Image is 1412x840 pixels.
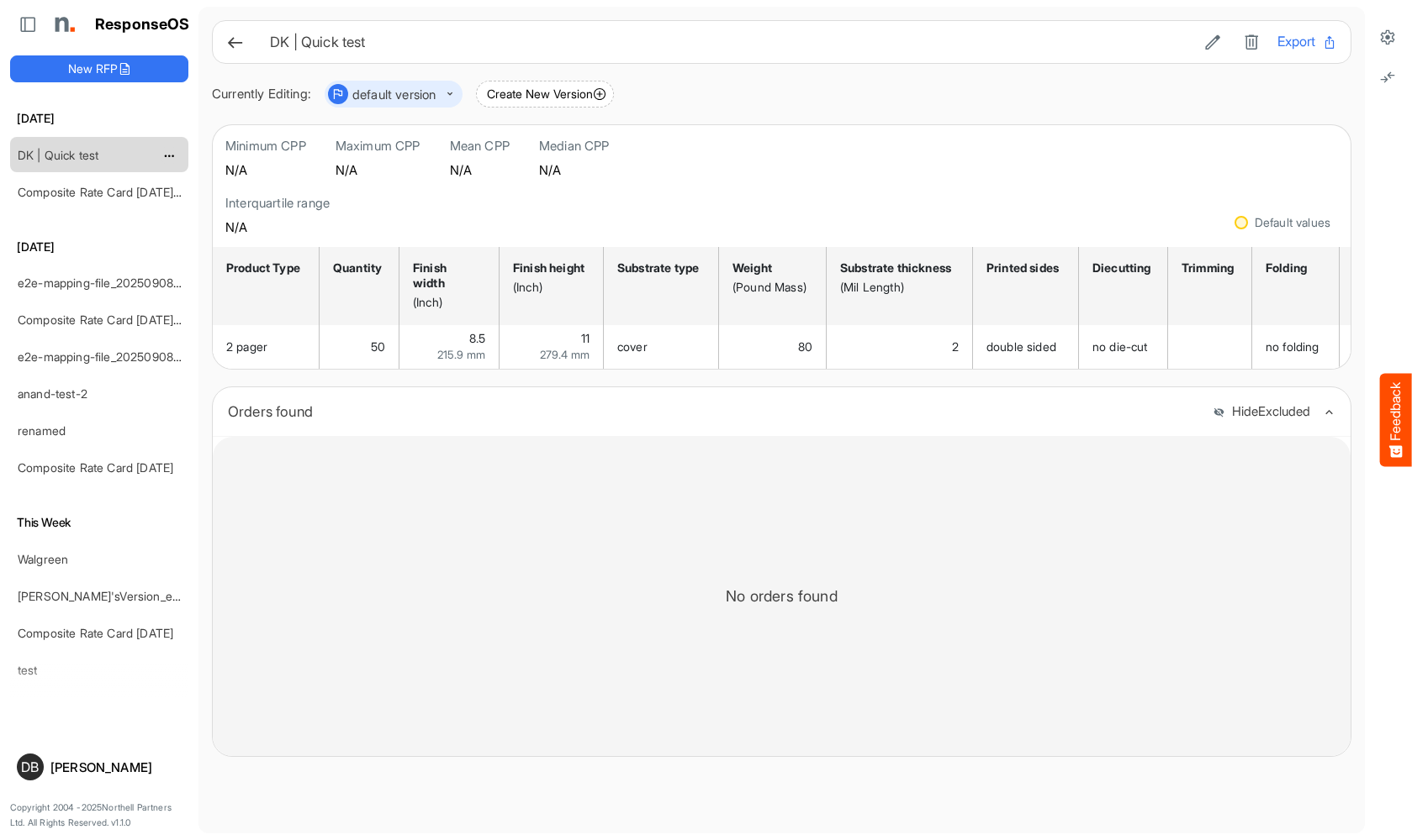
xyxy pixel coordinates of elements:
td: no die-cut is template cell Column Header httpsnorthellcomontologiesmapping-rulesmanufacturinghas... [1079,325,1168,369]
a: e2e-mapping-file_20250908_163537 [18,276,214,290]
h6: Mean CPP [450,138,510,155]
h6: DK | Quick test [270,35,1187,50]
a: e2e-mapping-file_20250908_161650 [18,349,214,364]
div: Default values [1255,217,1330,228]
td: 80 is template cell Column Header httpsnorthellcomontologiesmapping-rulesmaterialhasmaterialweight [719,325,827,369]
span: 215.9 mm [437,348,485,361]
span: 2 [952,339,959,354]
div: Weight [732,260,807,276]
h6: Interquartile range [225,195,330,212]
button: Export [1277,31,1337,53]
span: 8.5 [469,331,485,345]
p: No orders found [726,584,837,609]
div: Finish width [413,260,480,291]
h6: Median CPP [539,138,610,155]
div: Product Type [226,260,300,276]
span: 50 [371,339,385,354]
span: no die-cut [1092,339,1148,354]
div: Orders found [228,400,1200,423]
button: HideExcluded [1213,405,1310,419]
a: Composite Rate Card [DATE] [18,626,173,640]
span: no folding [1266,339,1319,354]
td: 2 pager is template cell Column Header product-type [213,325,320,369]
td: double sided is template cell Column Header httpsnorthellcomontologiesmapping-rulesmanufacturingh... [973,325,1079,369]
td: is template cell Column Header httpsnorthellcomontologiesmapping-rulesmanufacturinghastrimmingtype [1168,325,1252,369]
a: Composite Rate Card [DATE] [18,460,173,475]
div: (Inch) [413,295,480,310]
div: Trimming [1182,260,1233,276]
span: DB [21,760,39,774]
h5: N/A [225,163,306,177]
div: Folding [1266,260,1320,276]
button: New RFP [10,55,188,82]
span: 11 [581,331,590,345]
div: (Inch) [513,280,584,295]
td: no folding is template cell Column Header httpsnorthellcomontologiesmapping-rulesmanufacturinghas... [1252,325,1340,369]
div: Quantity [333,260,380,276]
h6: [DATE] [10,109,188,128]
div: Currently Editing: [212,84,311,105]
button: Feedback [1380,374,1412,467]
a: renamed [18,423,66,438]
h5: N/A [539,163,610,177]
div: Substrate thickness [840,260,954,276]
a: [PERSON_NAME]'sVersion_e2e-test-file_20250604_111803 [18,589,333,603]
h6: [DATE] [10,238,188,256]
span: 279.4 mm [540,348,590,361]
span: 80 [798,339,812,354]
a: anand-test-2 [18,386,87,401]
h6: Minimum CPP [225,138,306,155]
h6: Maximum CPP [336,138,420,155]
a: Composite Rate Card [DATE] (1) [18,185,188,199]
span: 2 pager [226,339,267,354]
img: Northell [46,8,80,41]
td: cover is template cell Column Header httpsnorthellcomontologiesmapping-rulesmaterialhassubstratem... [604,325,719,369]
td: 11 is template cell Column Header httpsnorthellcomontologiesmapping-rulesmeasurementhasfinishsize... [500,325,604,369]
div: Printed sides [986,260,1060,276]
button: Create New Version [476,81,614,108]
td: 50 is template cell Column Header httpsnorthellcomontologiesmapping-rulesorderhasquantity [320,325,399,369]
button: Delete [1239,31,1264,53]
div: (Pound Mass) [732,280,807,295]
div: Finish height [513,260,584,276]
button: dropdownbutton [161,147,177,164]
div: Substrate type [617,260,700,276]
button: Edit [1200,31,1225,53]
td: 8.5 is template cell Column Header httpsnorthellcomontologiesmapping-rulesmeasurementhasfinishsiz... [399,325,500,369]
h5: N/A [225,220,330,234]
span: cover [617,339,648,354]
div: Diecutting [1092,260,1149,276]
td: 2 is template cell Column Header httpsnorthellcomontologiesmapping-rulesmaterialhassubstratemater... [827,325,973,369]
a: test [18,663,38,677]
a: Walgreen [18,552,68,566]
h5: N/A [450,163,510,177]
div: (Mil Length) [840,280,954,295]
span: double sided [986,339,1056,354]
h1: ResponseOS [95,16,190,34]
div: [PERSON_NAME] [50,761,182,774]
h6: This Week [10,513,188,532]
h5: N/A [336,163,420,177]
p: Copyright 2004 - 2025 Northell Partners Ltd. All Rights Reserved. v 1.1.0 [10,801,188,830]
a: DK | Quick test [18,148,98,162]
a: Composite Rate Card [DATE]_smaller [18,312,217,327]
